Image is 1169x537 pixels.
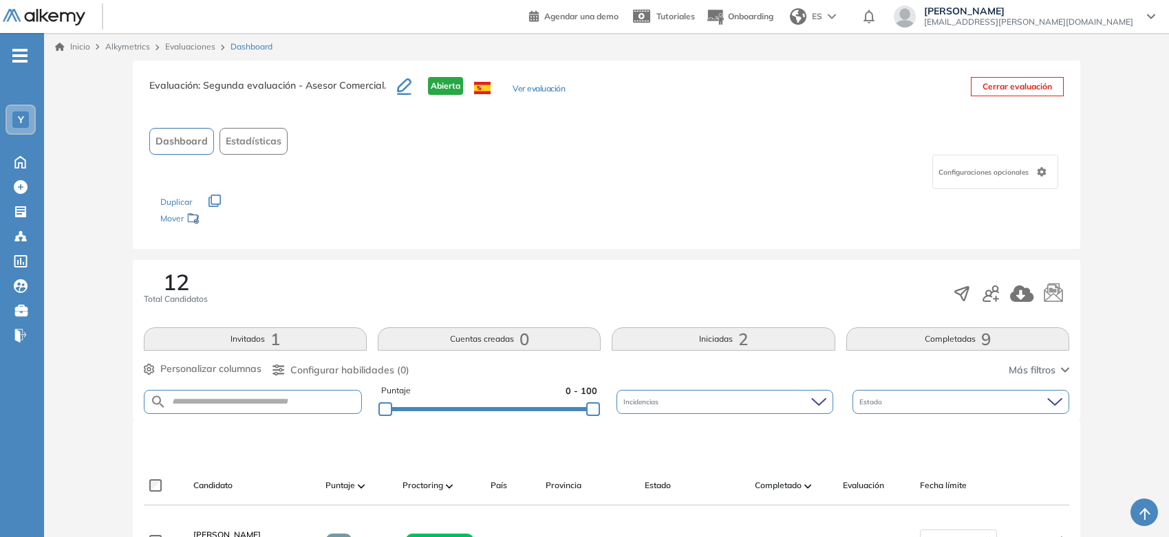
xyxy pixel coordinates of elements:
[160,197,192,207] span: Duplicar
[491,479,507,492] span: País
[1100,471,1169,537] iframe: Chat Widget
[193,479,233,492] span: Candidato
[3,9,85,26] img: Logo
[513,83,565,97] button: Ver evaluación
[566,384,597,397] span: 0 - 100
[18,114,24,125] span: Y
[1100,471,1169,537] div: Widget de chat
[155,134,208,149] span: Dashboard
[446,484,453,488] img: [missing "en.ARROW_ALT" translation]
[790,8,806,25] img: world
[474,82,491,94] img: ESP
[920,479,967,492] span: Fecha límite
[645,479,671,492] span: Estado
[924,6,1133,17] span: [PERSON_NAME]
[144,293,208,305] span: Total Candidatos
[358,484,365,488] img: [missing "en.ARROW_ALT" translation]
[325,479,355,492] span: Puntaje
[150,393,167,410] img: SEARCH_ALT
[144,362,261,376] button: Personalizar columnas
[656,11,695,21] span: Tutoriales
[529,7,619,23] a: Agendar una demo
[623,397,661,407] span: Incidencias
[105,41,150,52] span: Alkymetrics
[381,384,411,397] span: Puntaje
[755,479,802,492] span: Completado
[728,11,773,21] span: Onboarding
[149,128,214,155] button: Dashboard
[165,41,215,52] a: Evaluaciones
[706,2,773,32] button: Onboarding
[160,207,298,232] div: Mover
[149,77,397,106] h3: Evaluación
[163,271,189,293] span: 12
[852,390,1069,414] div: Estado
[859,397,885,407] span: Estado
[544,11,619,21] span: Agendar una demo
[828,14,836,19] img: arrow
[846,327,1069,351] button: Completadas9
[546,479,581,492] span: Provincia
[55,41,90,53] a: Inicio
[616,390,833,414] div: Incidencias
[403,479,443,492] span: Proctoring
[144,327,367,351] button: Invitados1
[612,327,835,351] button: Iniciadas2
[971,77,1064,96] button: Cerrar evaluación
[198,79,386,91] span: : Segunda evaluación - Asesor Comercial.
[160,362,261,376] span: Personalizar columnas
[804,484,811,488] img: [missing "en.ARROW_ALT" translation]
[939,167,1031,177] span: Configuraciones opcionales
[12,54,28,57] i: -
[428,77,463,95] span: Abierta
[812,10,822,23] span: ES
[1009,363,1055,377] span: Más filtros
[219,128,288,155] button: Estadísticas
[1009,363,1069,377] button: Más filtros
[932,155,1058,189] div: Configuraciones opcionales
[226,134,281,149] span: Estadísticas
[272,363,409,377] button: Configurar habilidades (0)
[843,479,884,492] span: Evaluación
[924,17,1133,28] span: [EMAIL_ADDRESS][PERSON_NAME][DOMAIN_NAME]
[378,327,601,351] button: Cuentas creadas0
[290,363,409,377] span: Configurar habilidades (0)
[230,41,272,53] span: Dashboard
